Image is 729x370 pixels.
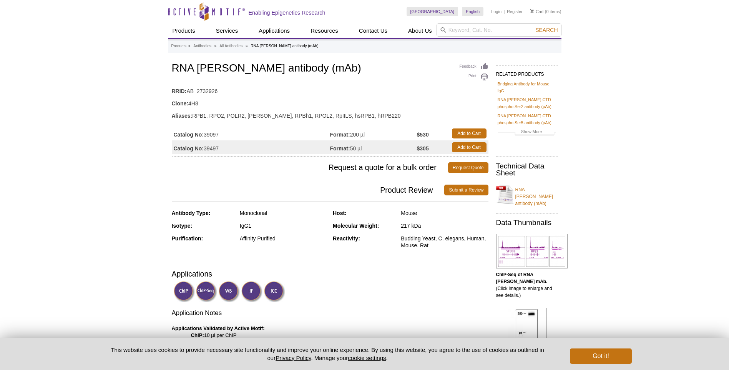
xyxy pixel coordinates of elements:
h2: Enabling Epigenetics Research [249,9,325,16]
a: Bridging Antibody for Mouse IgG [498,80,556,94]
h2: Technical Data Sheet [496,163,558,177]
a: Submit a Review [444,185,488,195]
a: Privacy Policy [276,355,311,361]
h3: Applications [172,268,488,280]
img: Immunofluorescence Validated [241,281,262,302]
h3: Application Notes [172,308,488,319]
td: 50 µl [330,140,417,154]
strong: Catalog No: [174,131,204,138]
a: All Antibodies [219,43,242,50]
div: 217 kDa [401,222,488,229]
a: Services [211,23,243,38]
a: RNA [PERSON_NAME] CTD phospho Ser2 antibody (pAb) [498,96,556,110]
a: English [462,7,483,16]
a: Products [168,23,200,38]
a: RNA [PERSON_NAME] antibody (mAb) [496,182,558,207]
button: cookie settings [348,355,386,361]
strong: $305 [417,145,429,152]
strong: Clone: [172,100,189,107]
a: Show More [498,128,556,137]
li: | [504,7,505,16]
img: ChIP Validated [174,281,195,302]
button: Got it! [570,348,631,364]
div: Budding Yeast, C. elegans, Human, Mouse, Rat [401,235,488,249]
td: 39097 [172,127,330,140]
a: Contact Us [354,23,392,38]
a: Cart [530,9,544,14]
div: Mouse [401,210,488,217]
strong: Isotype: [172,223,193,229]
a: Add to Cart [452,128,487,138]
td: 200 µl [330,127,417,140]
a: [GEOGRAPHIC_DATA] [407,7,458,16]
span: Product Review [172,185,445,195]
strong: Format: [330,145,350,152]
a: Products [171,43,186,50]
b: ChIP-Seq of RNA [PERSON_NAME] mAb. [496,272,548,284]
img: ChIP-Seq Validated [196,281,217,302]
strong: ChIP: [191,332,204,338]
a: Register [507,9,523,14]
a: Print [460,73,488,81]
a: Login [491,9,501,14]
img: Your Cart [530,9,534,13]
button: Search [533,27,560,33]
td: 39497 [172,140,330,154]
div: Affinity Purified [240,235,327,242]
a: Antibodies [193,43,211,50]
strong: Molecular Weight: [333,223,379,229]
a: Resources [306,23,343,38]
strong: Aliases: [172,112,193,119]
li: » [188,44,191,48]
img: RNA pol II antibody (mAb) tested by ChIP-Seq. [496,234,568,268]
strong: $530 [417,131,429,138]
img: Immunocytochemistry Validated [264,281,285,302]
strong: Antibody Type: [172,210,211,216]
h1: RNA [PERSON_NAME] antibody (mAb) [172,62,488,75]
input: Keyword, Cat. No. [437,23,561,37]
p: (Click image to enlarge and see details.) [496,271,558,299]
a: RNA [PERSON_NAME] CTD phospho Ser5 antibody (pAb) [498,112,556,126]
b: Applications Validated by Active Motif: [172,325,265,331]
a: Add to Cart [452,142,487,152]
strong: Host: [333,210,347,216]
div: Monoclonal [240,210,327,217]
p: This website uses cookies to provide necessary site functionality and improve your online experie... [98,346,558,362]
li: » [214,44,217,48]
li: » [246,44,248,48]
span: Search [535,27,558,33]
h2: RELATED PRODUCTS [496,65,558,79]
td: 4H8 [172,95,488,108]
td: AB_2732926 [172,83,488,95]
a: Request Quote [448,162,488,173]
strong: Catalog No: [174,145,204,152]
h2: Data Thumbnails [496,219,558,226]
div: IgG1 [240,222,327,229]
strong: Reactivity: [333,235,360,242]
a: About Us [404,23,437,38]
a: Feedback [460,62,488,71]
a: Applications [254,23,294,38]
span: Request a quote for a bulk order [172,162,448,173]
strong: Purification: [172,235,203,242]
strong: RRID: [172,88,187,95]
li: (0 items) [530,7,561,16]
img: RNA pol II antibody (mAb) tested by Western blot. [507,308,547,368]
td: RPB1, RPO2, POLR2, [PERSON_NAME], RPBh1, RPOL2, RpIILS, hsRPB1, hRPB220 [172,108,488,120]
li: RNA [PERSON_NAME] antibody (mAb) [251,44,318,48]
img: Western Blot Validated [219,281,240,302]
strong: Format: [330,131,350,138]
